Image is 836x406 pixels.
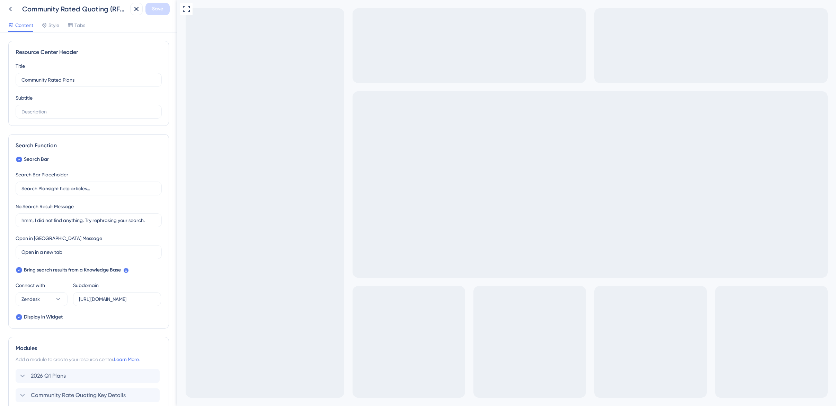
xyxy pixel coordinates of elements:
span: Community Rated Quoting [6,2,71,10]
span: Bring search results from a Knowledge Base [24,266,121,274]
button: Save [145,3,170,15]
div: Modules [16,344,162,352]
div: 3 [75,3,77,9]
span: 2026 Q1 Plans [31,372,66,380]
span: Save [152,5,163,13]
span: Community Rate Quoting Key Details [31,391,126,399]
button: Zendesk [16,292,68,306]
input: Description [21,108,156,116]
span: Style [48,21,59,29]
span: Display in Widget [24,313,63,321]
input: Title [21,76,156,84]
div: Search Function [16,141,162,150]
div: Resource Center Header [16,48,162,56]
span: Zendesk [21,295,40,303]
input: Open in a new tab [21,248,156,256]
input: hmm, I did not find anything. Try rephrasing your search. [21,216,156,224]
span: Tabs [74,21,85,29]
div: Subtitle [16,94,33,102]
span: Content [15,21,33,29]
span: Search Bar [24,155,49,164]
div: Title [16,62,25,70]
input: userguiding.zendesk.com [79,295,155,303]
span: Add a module to create your resource center. [16,357,114,362]
input: Search Plansight help articles… [21,185,156,192]
div: Search Bar Placeholder [16,170,68,179]
div: 2026 Q1 Plans [16,369,162,383]
div: Subdomain [73,281,99,289]
a: Learn More. [114,357,140,362]
div: Connect with [16,281,68,289]
div: Community Rate Quoting Key Details [16,388,162,402]
div: Open in [GEOGRAPHIC_DATA] Message [16,234,102,242]
div: No Search Result Message [16,202,74,211]
div: Community Rated Quoting (RFP Wizard) [22,4,127,14]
